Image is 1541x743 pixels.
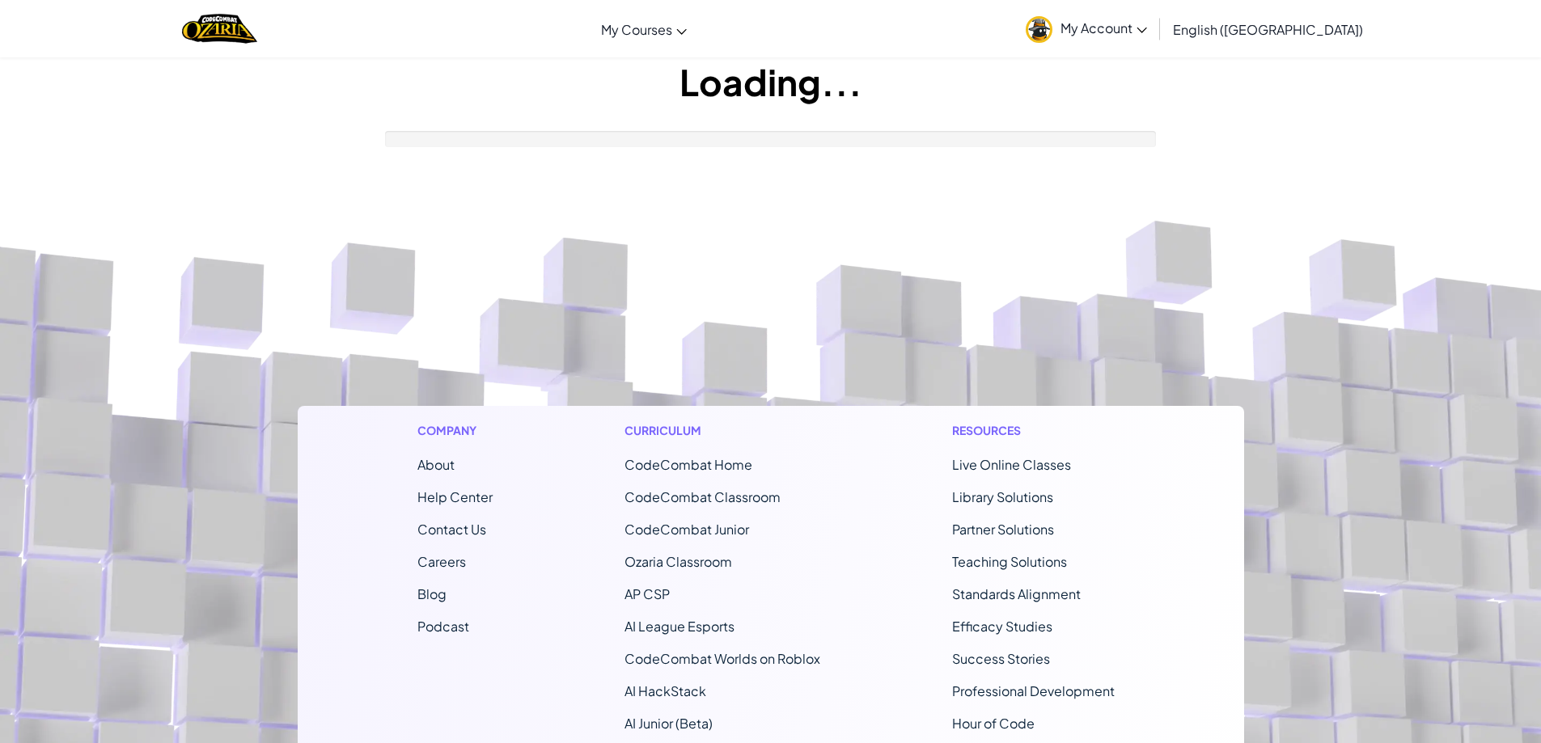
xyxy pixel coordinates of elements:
[952,650,1050,667] a: Success Stories
[952,456,1071,473] a: Live Online Classes
[1173,21,1363,38] span: English ([GEOGRAPHIC_DATA])
[417,585,447,602] a: Blog
[601,21,672,38] span: My Courses
[952,585,1081,602] a: Standards Alignment
[952,618,1052,635] a: Efficacy Studies
[417,456,455,473] a: About
[952,553,1067,570] a: Teaching Solutions
[624,618,735,635] a: AI League Esports
[624,521,749,538] a: CodeCombat Junior
[624,650,820,667] a: CodeCombat Worlds on Roblox
[952,715,1035,732] a: Hour of Code
[624,488,781,505] a: CodeCombat Classroom
[624,715,713,732] a: AI Junior (Beta)
[1018,3,1155,54] a: My Account
[624,585,670,602] a: AP CSP
[952,422,1124,439] h1: Resources
[417,422,493,439] h1: Company
[952,521,1054,538] a: Partner Solutions
[624,456,752,473] span: CodeCombat Home
[593,7,695,51] a: My Courses
[417,618,469,635] a: Podcast
[952,682,1115,699] a: Professional Development
[1165,7,1371,51] a: English ([GEOGRAPHIC_DATA])
[1060,19,1147,36] span: My Account
[182,12,257,45] img: Home
[417,521,486,538] span: Contact Us
[182,12,257,45] a: Ozaria by CodeCombat logo
[624,682,706,699] a: AI HackStack
[952,488,1053,505] a: Library Solutions
[417,488,493,505] a: Help Center
[624,422,820,439] h1: Curriculum
[417,553,466,570] a: Careers
[1026,16,1052,43] img: avatar
[624,553,732,570] a: Ozaria Classroom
